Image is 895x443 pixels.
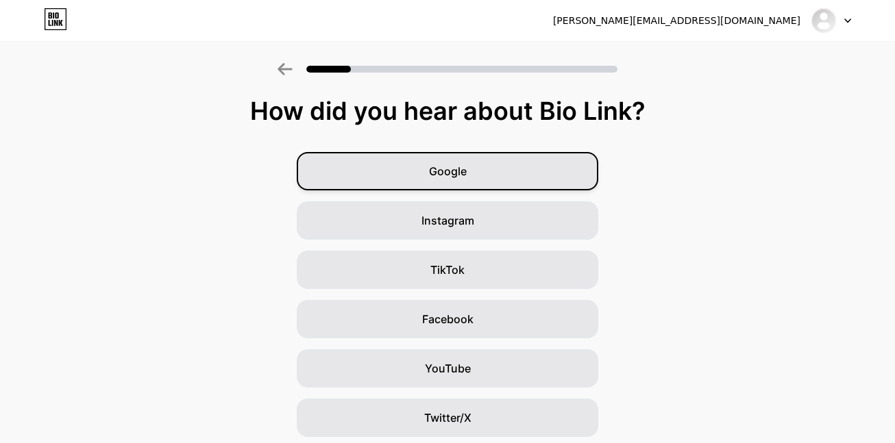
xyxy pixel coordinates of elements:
[421,212,474,229] span: Instagram
[429,163,467,179] span: Google
[424,409,471,426] span: Twitter/X
[7,97,888,125] div: How did you hear about Bio Link?
[422,311,474,327] span: Facebook
[553,14,800,28] div: [PERSON_NAME][EMAIL_ADDRESS][DOMAIN_NAME]
[430,262,465,278] span: TikTok
[811,8,837,34] img: sarahbullerbruns
[425,360,471,377] span: YouTube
